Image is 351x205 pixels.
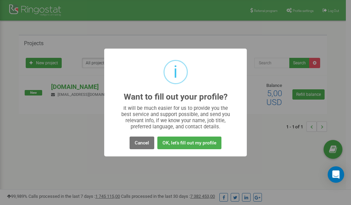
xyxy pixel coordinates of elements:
[173,61,178,83] div: i
[124,92,228,102] h2: Want to fill out your profile?
[130,137,154,149] button: Cancel
[118,105,233,130] div: It will be much easier for us to provide you the best service and support possible, and send you ...
[157,137,221,149] button: OK, let's fill out my profile
[328,166,344,183] div: Open Intercom Messenger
